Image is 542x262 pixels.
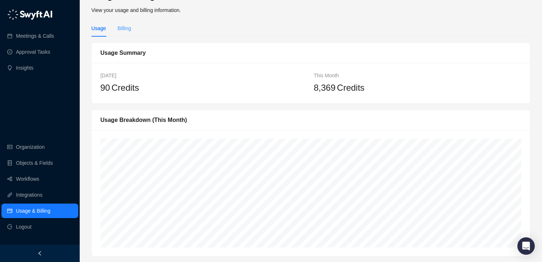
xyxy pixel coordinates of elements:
[112,81,139,95] span: Credits
[16,45,50,59] a: Approval Tasks
[16,204,50,218] a: Usage & Billing
[16,140,45,154] a: Organization
[7,224,12,229] span: logout
[100,83,110,93] span: 90
[16,188,42,202] a: Integrations
[16,29,54,43] a: Meetings & Calls
[37,251,42,256] span: left
[117,24,131,32] div: Billing
[314,71,521,79] div: This Month
[314,83,335,93] span: 8,369
[16,156,53,170] a: Objects & Fields
[100,71,308,79] div: [DATE]
[16,61,33,75] a: Insights
[337,81,364,95] span: Credits
[100,115,521,124] div: Usage Breakdown (This Month)
[7,9,53,20] img: logo-05li4sbe.png
[100,48,521,57] div: Usage Summary
[16,220,32,234] span: Logout
[91,7,181,13] span: View your usage and billing information.
[91,24,106,32] div: Usage
[517,237,535,255] div: Open Intercom Messenger
[16,172,39,186] a: Workflows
